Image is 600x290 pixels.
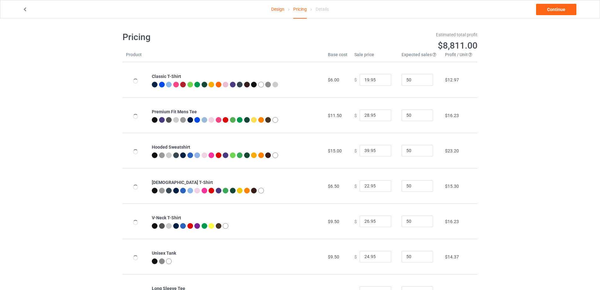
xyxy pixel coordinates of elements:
[152,145,190,150] b: Hooded Sweatshirt
[159,258,165,264] img: heather_texture.png
[445,77,459,82] span: $12.97
[271,0,284,18] a: Design
[354,183,357,188] span: $
[316,0,329,18] div: Details
[328,77,339,82] span: $6.00
[328,184,339,189] span: $6.50
[152,109,197,114] b: Premium Fit Mens Tee
[351,51,398,62] th: Sale price
[305,32,478,38] div: Estimated total profit
[445,113,459,118] span: $16.23
[293,0,307,19] div: Pricing
[398,51,442,62] th: Expected sales
[445,254,459,259] span: $14.37
[152,74,181,79] b: Classic T-Shirt
[152,180,213,185] b: [DEMOGRAPHIC_DATA] T-Shirt
[442,51,477,62] th: Profit / Unit
[354,77,357,82] span: $
[354,113,357,118] span: $
[152,215,181,220] b: V-Neck T-Shirt
[328,148,342,153] span: $15.00
[354,219,357,224] span: $
[152,251,176,256] b: Unisex Tank
[328,113,342,118] span: $11.50
[445,148,459,153] span: $23.20
[445,184,459,189] span: $15.30
[536,4,576,15] a: Continue
[328,219,339,224] span: $9.50
[438,40,477,51] span: $8,811.00
[354,254,357,259] span: $
[328,254,339,259] span: $9.50
[123,32,296,43] h1: Pricing
[123,51,148,62] th: Product
[265,82,271,87] img: heather_texture.png
[354,148,357,153] span: $
[180,117,186,123] img: heather_texture.png
[324,51,351,62] th: Base cost
[445,219,459,224] span: $16.23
